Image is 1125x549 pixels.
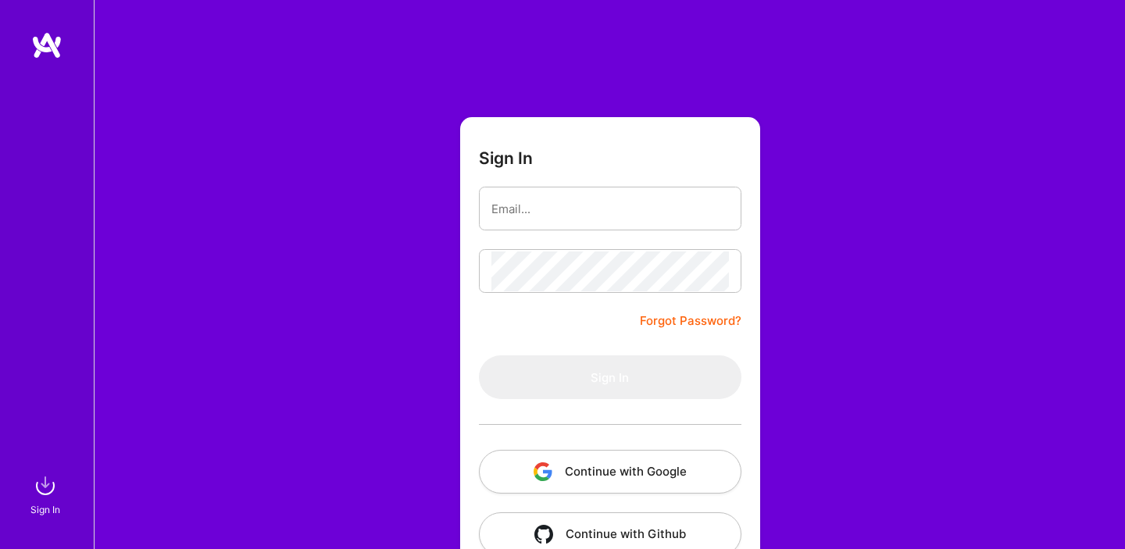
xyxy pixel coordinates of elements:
input: Email... [491,189,729,229]
button: Sign In [479,355,741,399]
img: icon [534,462,552,481]
a: Forgot Password? [640,312,741,330]
img: sign in [30,470,61,501]
a: sign inSign In [33,470,61,518]
img: icon [534,525,553,544]
button: Continue with Google [479,450,741,494]
img: logo [31,31,62,59]
h3: Sign In [479,148,533,168]
div: Sign In [30,501,60,518]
